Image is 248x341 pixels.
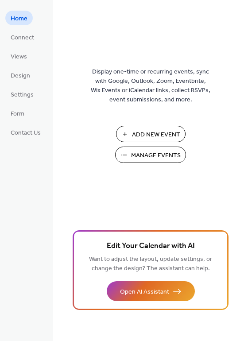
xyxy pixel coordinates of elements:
span: Form [11,109,24,119]
span: Add New Event [132,130,180,139]
span: Home [11,14,27,23]
span: Contact Us [11,128,41,138]
span: Edit Your Calendar with AI [107,240,195,252]
a: Settings [5,87,39,101]
a: Home [5,11,33,25]
a: Contact Us [5,125,46,139]
span: Want to adjust the layout, update settings, or change the design? The assistant can help. [89,253,212,275]
a: Connect [5,30,39,44]
span: Design [11,71,30,81]
span: Open AI Assistant [120,287,169,297]
a: Views [5,49,32,63]
span: Views [11,52,27,62]
a: Form [5,106,30,120]
a: Design [5,68,35,82]
span: Manage Events [131,151,181,160]
span: Connect [11,33,34,43]
button: Manage Events [115,147,186,163]
span: Settings [11,90,34,100]
button: Open AI Assistant [107,281,195,301]
span: Display one-time or recurring events, sync with Google, Outlook, Zoom, Eventbrite, Wix Events or ... [91,67,210,105]
button: Add New Event [116,126,186,142]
